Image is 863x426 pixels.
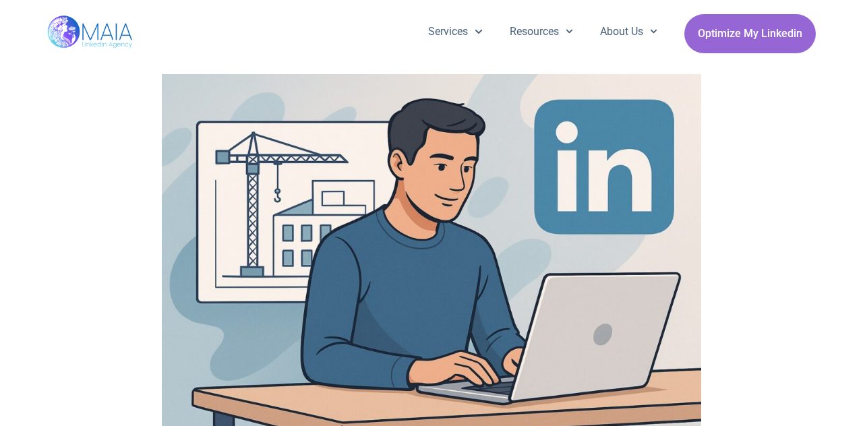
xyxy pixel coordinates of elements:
a: Services [415,14,496,49]
a: About Us [587,14,671,49]
span: Optimize My Linkedin [698,21,802,47]
a: Resources [496,14,587,49]
a: Optimize My Linkedin [684,14,816,53]
nav: Menu [415,14,671,49]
